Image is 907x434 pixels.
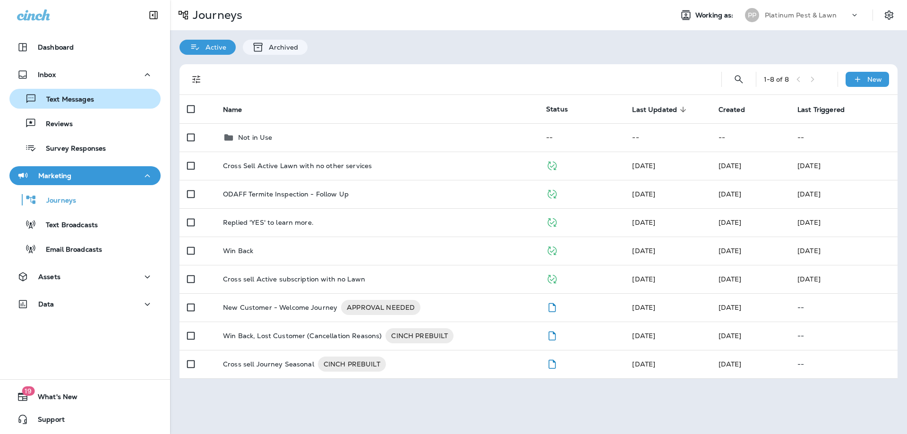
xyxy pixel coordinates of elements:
span: Draft [546,359,558,367]
p: -- [797,332,890,340]
p: Platinum Pest & Lawn [765,11,837,19]
p: Assets [38,273,60,281]
td: -- [539,123,625,152]
span: APPROVAL NEEDED [341,303,420,312]
span: Frank Carreno [719,275,742,283]
span: Jason Munk [632,332,655,340]
td: -- [711,123,790,152]
button: Email Broadcasts [9,239,161,259]
p: Active [201,43,226,51]
span: Name [223,105,255,114]
span: Name [223,106,242,114]
td: -- [625,123,710,152]
div: CINCH PREBUILT [385,328,453,343]
p: Survey Responses [36,145,106,153]
p: New [867,76,882,83]
p: Cross sell Journey Seasonal [223,357,314,372]
button: Marketing [9,166,161,185]
button: Search Journeys [729,70,748,89]
td: -- [790,123,898,152]
p: Marketing [38,172,71,179]
p: Not in Use [238,134,272,141]
p: Win Back [223,247,253,255]
button: Settings [881,7,898,24]
td: [DATE] [790,152,898,180]
div: 1 - 8 of 8 [764,76,789,83]
span: What's New [28,393,77,404]
p: Journeys [189,8,242,22]
span: Draft [546,331,558,339]
p: Cross sell Active subscription with no Lawn [223,275,365,283]
span: Status [546,105,568,113]
span: Jason Munk [719,332,742,340]
button: Text Broadcasts [9,214,161,234]
span: Published [546,274,558,282]
span: CINCH PREBUILT [385,331,453,340]
span: Jason Munk [632,275,655,283]
div: CINCH PREBUILT [318,357,386,372]
span: Last Updated [632,106,677,114]
span: Published [546,217,558,226]
span: Published [546,161,558,169]
span: CINCH PREBUILT [318,359,386,369]
button: Text Messages [9,89,161,109]
span: Priscilla Valverde [719,190,742,198]
p: Text Messages [37,95,94,104]
span: Draft [546,302,558,311]
span: Jason Munk [719,303,742,312]
span: Frank Carreno [719,162,742,170]
span: Jason Munk [719,360,742,368]
p: -- [797,304,890,311]
span: Frank Carreno [632,218,655,227]
button: Survey Responses [9,138,161,158]
button: 19What's New [9,387,161,406]
p: Cross Sell Active Lawn with no other services [223,162,372,170]
span: Jason Munk [632,360,655,368]
p: New Customer - Welcome Journey [223,300,337,315]
span: Support [28,416,65,427]
p: Journeys [37,196,76,205]
p: ODAFF Termite Inspection - Follow Up [223,190,349,198]
span: Working as: [695,11,736,19]
button: Filters [187,70,206,89]
p: Data [38,300,54,308]
div: PP [745,8,759,22]
p: Reviews [36,120,73,129]
span: Jason Munk [719,247,742,255]
td: [DATE] [790,237,898,265]
td: [DATE] [790,265,898,293]
p: Text Broadcasts [36,221,98,230]
button: Support [9,410,161,429]
button: Collapse Sidebar [140,6,167,25]
button: Reviews [9,113,161,133]
span: Frank Carreno [719,218,742,227]
p: Archived [264,43,298,51]
span: Published [546,189,558,197]
button: Journeys [9,190,161,210]
button: Assets [9,267,161,286]
p: Dashboard [38,43,74,51]
p: Win Back, Lost Customer (Cancellation Reasons) [223,328,382,343]
p: Inbox [38,71,56,78]
span: Jason Munk [632,303,655,312]
span: 19 [22,386,34,396]
button: Data [9,295,161,314]
p: Email Broadcasts [36,246,102,255]
p: -- [797,360,890,368]
span: Jason Munk [632,162,655,170]
span: Created [719,105,757,114]
td: [DATE] [790,208,898,237]
p: Replied 'YES' to learn more. [223,219,314,226]
div: APPROVAL NEEDED [341,300,420,315]
span: Last Updated [632,105,689,114]
span: Last Triggered [797,105,857,114]
td: [DATE] [790,180,898,208]
span: Published [546,246,558,254]
span: Created [719,106,745,114]
button: Dashboard [9,38,161,57]
span: Last Triggered [797,106,845,114]
span: Jason Munk [632,247,655,255]
button: Inbox [9,65,161,84]
span: Frank Carreno [632,190,655,198]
